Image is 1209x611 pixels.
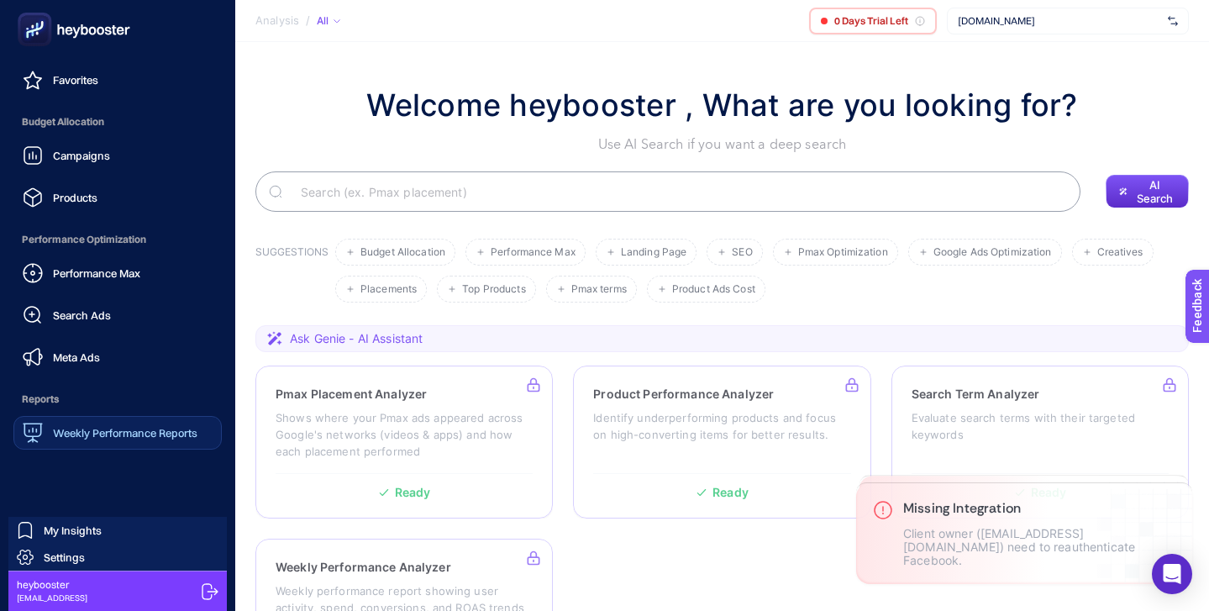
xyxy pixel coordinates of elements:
[462,283,525,296] span: Top Products
[255,245,329,303] h3: SUGGESTIONS
[13,63,222,97] a: Favorites
[44,524,102,537] span: My Insights
[17,578,87,592] span: heybooster
[1106,175,1189,208] button: AI Search
[44,550,85,564] span: Settings
[360,246,445,259] span: Budget Allocation
[53,191,97,204] span: Products
[13,382,222,416] span: Reports
[290,330,423,347] span: Ask Genie - AI Assistant
[13,223,222,256] span: Performance Optimization
[672,283,755,296] span: Product Ads Cost
[933,246,1052,259] span: Google Ads Optimization
[573,366,870,519] a: Product Performance AnalyzerIdentify underperforming products and focus on high-converting items ...
[1097,246,1143,259] span: Creatives
[53,266,140,280] span: Performance Max
[360,283,417,296] span: Placements
[1152,554,1192,594] div: Open Intercom Messenger
[306,13,310,27] span: /
[891,366,1189,519] a: Search Term AnalyzerEvaluate search terms with their targeted keywordsReady
[903,500,1175,517] h3: Missing Integration
[255,14,299,28] span: Analysis
[13,181,222,214] a: Products
[1134,178,1175,205] span: AI Search
[366,82,1077,128] h1: Welcome heybooster , What are you looking for?
[53,73,98,87] span: Favorites
[571,283,627,296] span: Pmax terms
[13,105,222,139] span: Budget Allocation
[53,426,197,440] span: Weekly Performance Reports
[621,246,686,259] span: Landing Page
[903,527,1175,567] p: Client owner ([EMAIL_ADDRESS][DOMAIN_NAME]) need to reauthenticate Facebook.
[53,308,111,322] span: Search Ads
[13,139,222,172] a: Campaigns
[958,14,1161,28] span: [DOMAIN_NAME]
[491,246,576,259] span: Performance Max
[53,149,110,162] span: Campaigns
[255,366,553,519] a: Pmax Placement AnalyzerShows where your Pmax ads appeared across Google's networks (videos & apps...
[8,544,227,571] a: Settings
[10,5,64,18] span: Feedback
[13,256,222,290] a: Performance Max
[13,416,222,450] a: Weekly Performance Reports
[17,592,87,604] span: [EMAIL_ADDRESS]
[53,350,100,364] span: Meta Ads
[366,134,1077,155] p: Use AI Search if you want a deep search
[287,168,1067,215] input: Search
[1168,13,1178,29] img: svg%3e
[317,14,340,28] div: All
[8,517,227,544] a: My Insights
[834,14,908,28] span: 0 Days Trial Left
[798,246,888,259] span: Pmax Optimization
[13,298,222,332] a: Search Ads
[13,340,222,374] a: Meta Ads
[732,246,752,259] span: SEO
